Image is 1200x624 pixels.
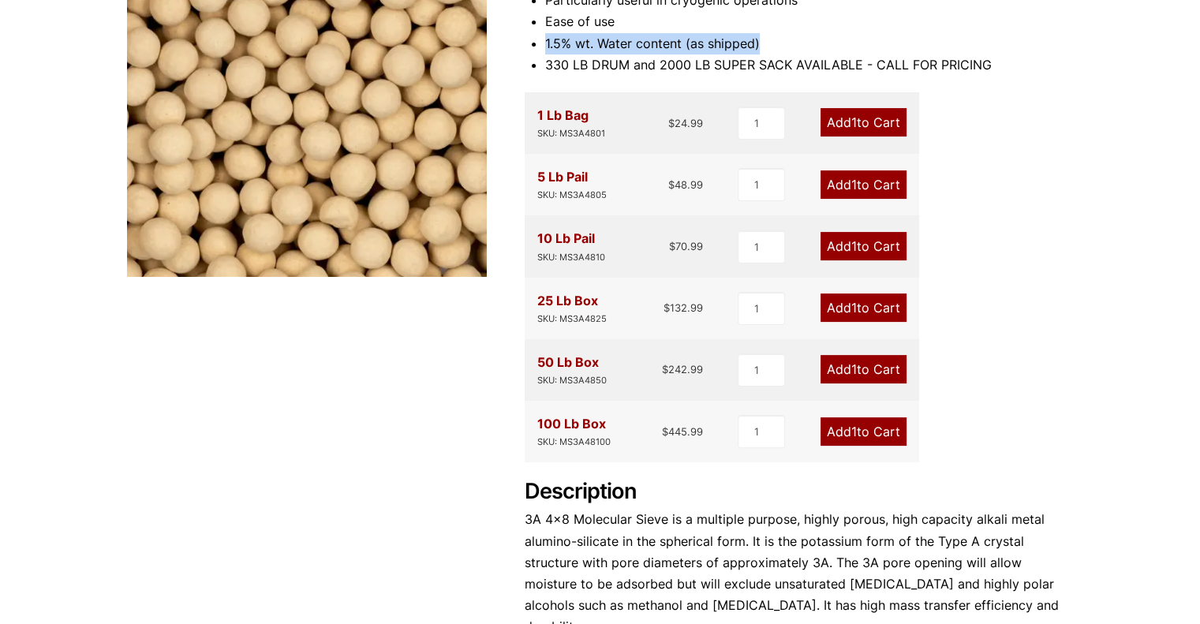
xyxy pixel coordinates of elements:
[537,373,607,388] div: SKU: MS3A4850
[537,250,605,265] div: SKU: MS3A4810
[668,117,675,129] span: $
[821,232,907,260] a: Add1to Cart
[545,54,1074,76] li: 330 LB DRUM and 2000 LB SUPER SACK AVAILABLE - CALL FOR PRICING
[537,312,607,327] div: SKU: MS3A4825
[668,178,703,191] bdi: 48.99
[537,228,605,264] div: 10 Lb Pail
[662,363,668,376] span: $
[669,240,675,252] span: $
[537,435,611,450] div: SKU: MS3A48100
[821,170,907,199] a: Add1to Cart
[537,126,605,141] div: SKU: MS3A4801
[537,413,611,450] div: 100 Lb Box
[851,424,857,439] span: 1
[662,425,668,438] span: $
[821,417,907,446] a: Add1to Cart
[662,363,703,376] bdi: 242.99
[664,301,670,314] span: $
[545,33,1074,54] li: 1.5% wt. Water content (as shipped)
[537,188,607,203] div: SKU: MS3A4805
[664,301,703,314] bdi: 132.99
[662,425,703,438] bdi: 445.99
[537,166,607,203] div: 5 Lb Pail
[851,238,857,254] span: 1
[537,352,607,388] div: 50 Lb Box
[668,178,675,191] span: $
[669,240,703,252] bdi: 70.99
[537,290,607,327] div: 25 Lb Box
[851,177,857,192] span: 1
[525,479,1074,505] h2: Description
[821,355,907,383] a: Add1to Cart
[545,11,1074,32] li: Ease of use
[668,117,703,129] bdi: 24.99
[537,105,605,141] div: 1 Lb Bag
[821,293,907,322] a: Add1to Cart
[851,114,857,130] span: 1
[851,300,857,316] span: 1
[821,108,907,136] a: Add1to Cart
[851,361,857,377] span: 1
